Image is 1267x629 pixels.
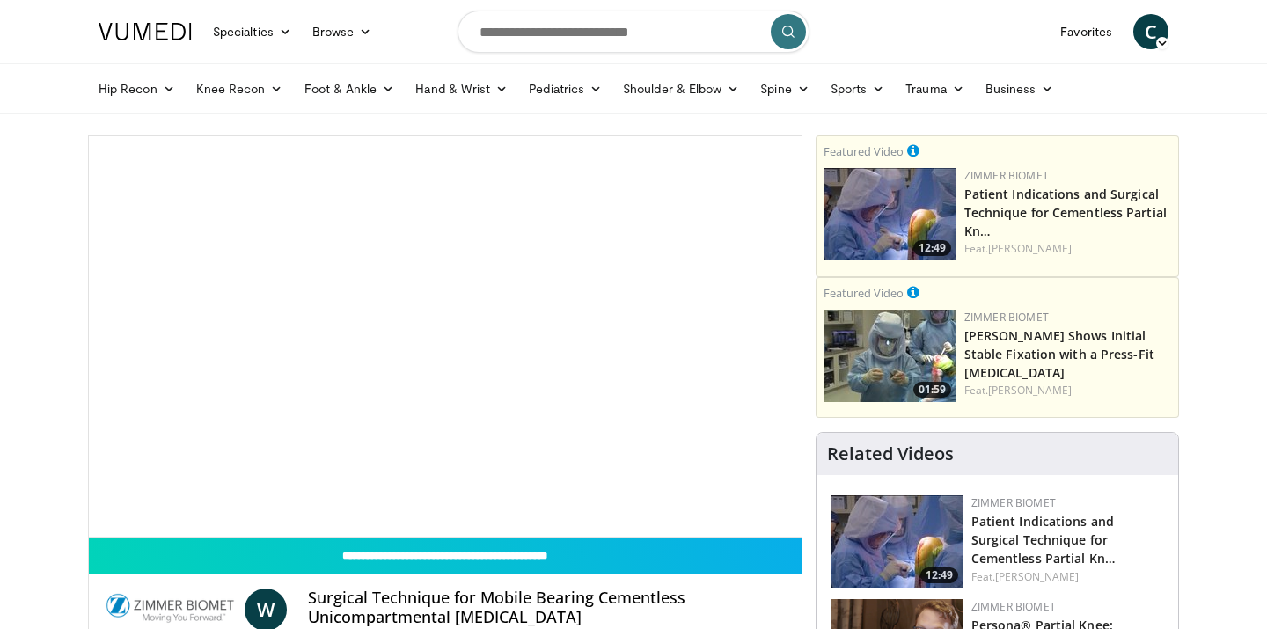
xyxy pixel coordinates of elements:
[964,186,1167,239] a: Patient Indications and Surgical Technique for Cementless Partial Kn…
[824,285,904,301] small: Featured Video
[964,383,1171,399] div: Feat.
[294,71,406,106] a: Foot & Ankle
[824,143,904,159] small: Featured Video
[988,241,1072,256] a: [PERSON_NAME]
[995,569,1079,584] a: [PERSON_NAME]
[820,71,896,106] a: Sports
[920,567,958,583] span: 12:49
[913,382,951,398] span: 01:59
[964,327,1154,381] a: [PERSON_NAME] Shows Initial Stable Fixation with a Press-Fit [MEDICAL_DATA]
[824,310,956,402] a: 01:59
[964,241,1171,257] div: Feat.
[302,14,383,49] a: Browse
[971,513,1116,567] a: Patient Indications and Surgical Technique for Cementless Partial Kn…
[518,71,612,106] a: Pediatrics
[308,589,787,626] h4: Surgical Technique for Mobile Bearing Cementless Unicompartmental [MEDICAL_DATA]
[827,443,954,464] h4: Related Videos
[824,168,956,260] img: 2c28c705-9b27-4f8d-ae69-2594b16edd0d.150x105_q85_crop-smart_upscale.jpg
[750,71,819,106] a: Spine
[89,136,802,538] video-js: Video Player
[824,168,956,260] a: 12:49
[99,23,192,40] img: VuMedi Logo
[831,495,963,588] img: 2c28c705-9b27-4f8d-ae69-2594b16edd0d.150x105_q85_crop-smart_upscale.jpg
[988,383,1072,398] a: [PERSON_NAME]
[824,310,956,402] img: 6bc46ad6-b634-4876-a934-24d4e08d5fac.150x105_q85_crop-smart_upscale.jpg
[202,14,302,49] a: Specialties
[964,310,1049,325] a: Zimmer Biomet
[831,495,963,588] a: 12:49
[1050,14,1123,49] a: Favorites
[405,71,518,106] a: Hand & Wrist
[964,168,1049,183] a: Zimmer Biomet
[612,71,750,106] a: Shoulder & Elbow
[895,71,975,106] a: Trauma
[458,11,809,53] input: Search topics, interventions
[971,495,1056,510] a: Zimmer Biomet
[913,240,951,256] span: 12:49
[971,569,1164,585] div: Feat.
[1133,14,1168,49] a: C
[186,71,294,106] a: Knee Recon
[975,71,1065,106] a: Business
[88,71,186,106] a: Hip Recon
[971,599,1056,614] a: Zimmer Biomet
